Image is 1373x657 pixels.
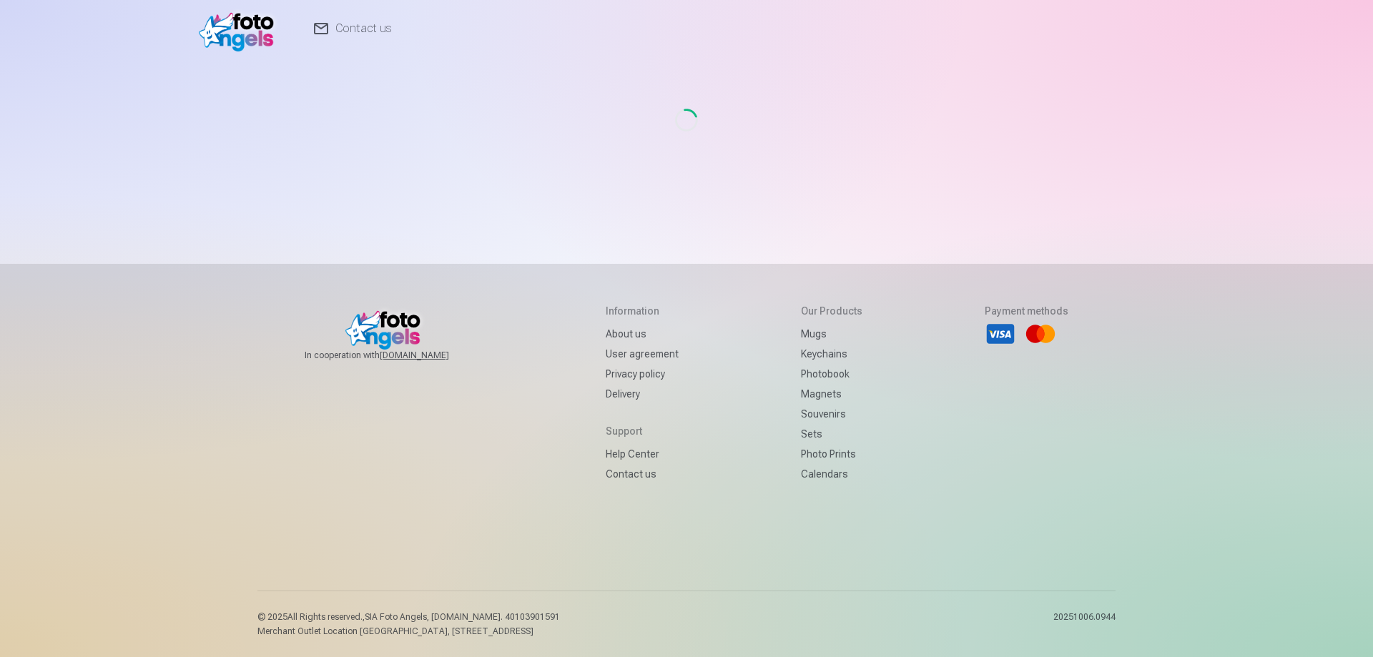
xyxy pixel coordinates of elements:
[1053,611,1116,637] p: 20251006.0944
[606,424,679,438] h5: Support
[257,611,560,623] p: © 2025 All Rights reserved. ,
[365,612,560,622] span: SIA Foto Angels, [DOMAIN_NAME]. 40103901591
[1025,318,1056,350] li: Mastercard
[606,324,679,344] a: About us
[801,384,862,404] a: Magnets
[985,318,1016,350] li: Visa
[606,464,679,484] a: Contact us
[801,344,862,364] a: Keychains
[606,344,679,364] a: User agreement
[801,364,862,384] a: Photobook
[606,384,679,404] a: Delivery
[606,304,679,318] h5: Information
[801,404,862,424] a: Souvenirs
[801,324,862,344] a: Mugs
[305,350,483,361] span: In cooperation with
[199,6,281,51] img: /v1
[801,464,862,484] a: Calendars
[606,444,679,464] a: Help Center
[985,304,1068,318] h5: Payment methods
[606,364,679,384] a: Privacy policy
[801,444,862,464] a: Photo prints
[380,350,483,361] a: [DOMAIN_NAME]
[801,424,862,444] a: Sets
[801,304,862,318] h5: Our products
[257,626,560,637] p: Merchant Outlet Location [GEOGRAPHIC_DATA], [STREET_ADDRESS]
